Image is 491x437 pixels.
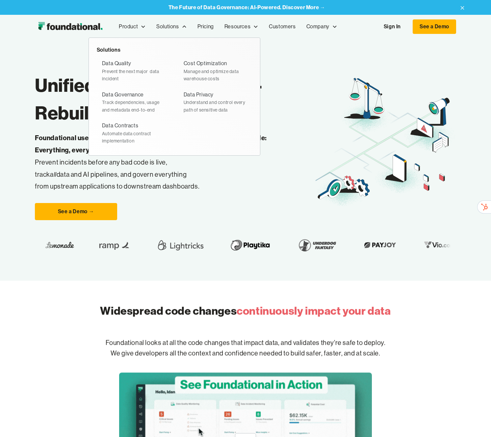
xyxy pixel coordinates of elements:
a: Sign In [377,20,407,34]
img: Lemonade [28,240,56,250]
p: Prevent incidents before any bad code is live, track data and AI pipelines, and govern everything... [35,132,288,193]
a: Data QualityPrevent the next major data incident [97,57,170,85]
a: home [35,20,106,33]
h1: Unified Data Governance— Rebuilt for the [35,71,316,127]
div: Prevent the next major data incident [102,68,165,83]
img: Payjoy [343,240,382,250]
div: Solutions [156,22,179,31]
div: Resources [219,16,264,38]
div: Solutions [151,16,192,38]
div: Company [301,16,343,38]
div: Data Contracts [102,121,138,130]
img: Playtika [209,236,256,254]
div: Data Privacy [184,90,214,99]
a: Pricing [192,16,219,38]
h2: Widespread code changes [100,303,391,319]
div: Manage and optimize data warehouse costs [184,68,247,83]
div: Cost Optimization [184,59,227,68]
a: Data ContractsAutomate data contract implementation [97,119,170,147]
iframe: Chat Widget [458,405,491,437]
div: Track dependencies, usage and metadata end-to-end [102,99,165,114]
a: Customers [264,16,301,38]
div: Resources [224,22,250,31]
div: Product [119,22,138,31]
img: Lightricks [138,236,188,254]
a: Data GovernanceTrack dependencies, usage and metadata end-to-end [97,88,170,116]
img: Underdog Fantasy [277,236,322,254]
a: See a Demo → [35,203,117,220]
a: The Future of Data Governance: AI-Powered. Discover More → [168,4,325,11]
img: Vio.com [403,240,441,250]
a: Cost OptimizationManage and optimize data warehouse costs [178,57,252,85]
div: Solutions [97,46,252,54]
p: Foundational looks at all the code changes that impact data, and validates they're safe to deploy... [35,327,456,369]
img: Ramp [77,236,117,254]
div: Data Quality [102,59,131,68]
div: Company [306,22,329,31]
a: Data PrivacyUnderstand and control every path of sensitive data [178,88,252,116]
div: Understand and control every path of sensitive data [184,99,247,114]
div: Automate data contract implementation [102,130,165,145]
img: Foundational Logo [35,20,106,33]
div: Data Governance [102,90,144,99]
nav: Solutions [89,38,260,156]
div: Product [114,16,151,38]
span: continuously impact your data [237,304,391,318]
a: See a Demo [413,19,456,34]
strong: Foundational uses source code analysis to govern all the data and its code: Everything, everywher... [35,134,267,154]
em: all [50,170,57,178]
